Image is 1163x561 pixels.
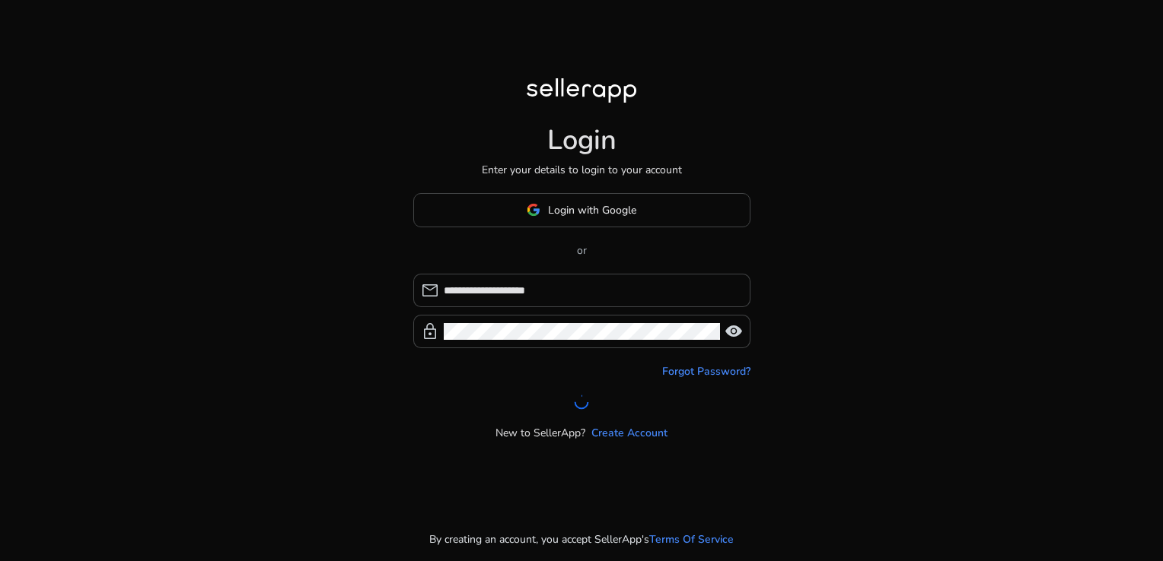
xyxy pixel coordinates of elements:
[527,203,540,217] img: google-logo.svg
[649,531,734,547] a: Terms Of Service
[662,363,750,379] a: Forgot Password?
[482,162,682,178] p: Enter your details to login to your account
[725,322,743,341] span: visibility
[548,202,636,218] span: Login with Google
[495,425,585,441] p: New to SellerApp?
[421,322,439,341] span: lock
[413,193,750,227] button: Login with Google
[413,242,750,258] p: or
[421,281,439,300] span: mail
[591,425,668,441] a: Create Account
[547,124,617,157] h1: Login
